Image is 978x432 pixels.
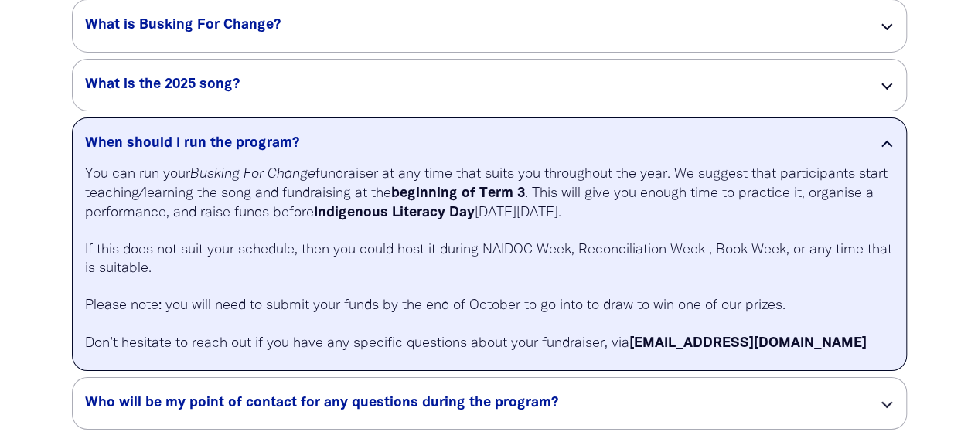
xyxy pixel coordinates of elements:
[190,168,315,181] i: Busking For Change
[391,187,525,199] b: beginning of Term 3
[85,165,894,353] p: You can run your fundraiser at any time that suits you throughout the year. We suggest that parti...
[85,76,854,94] h5: What is the 2025 song?
[85,134,854,153] h5: When should I run the program?
[85,394,854,413] h5: Who will be my point of contact for any questions during the program?
[629,337,867,349] b: [EMAIL_ADDRESS][DOMAIN_NAME]
[314,206,475,219] b: Indigenous Literacy Day
[85,16,854,35] h5: What is Busking For Change?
